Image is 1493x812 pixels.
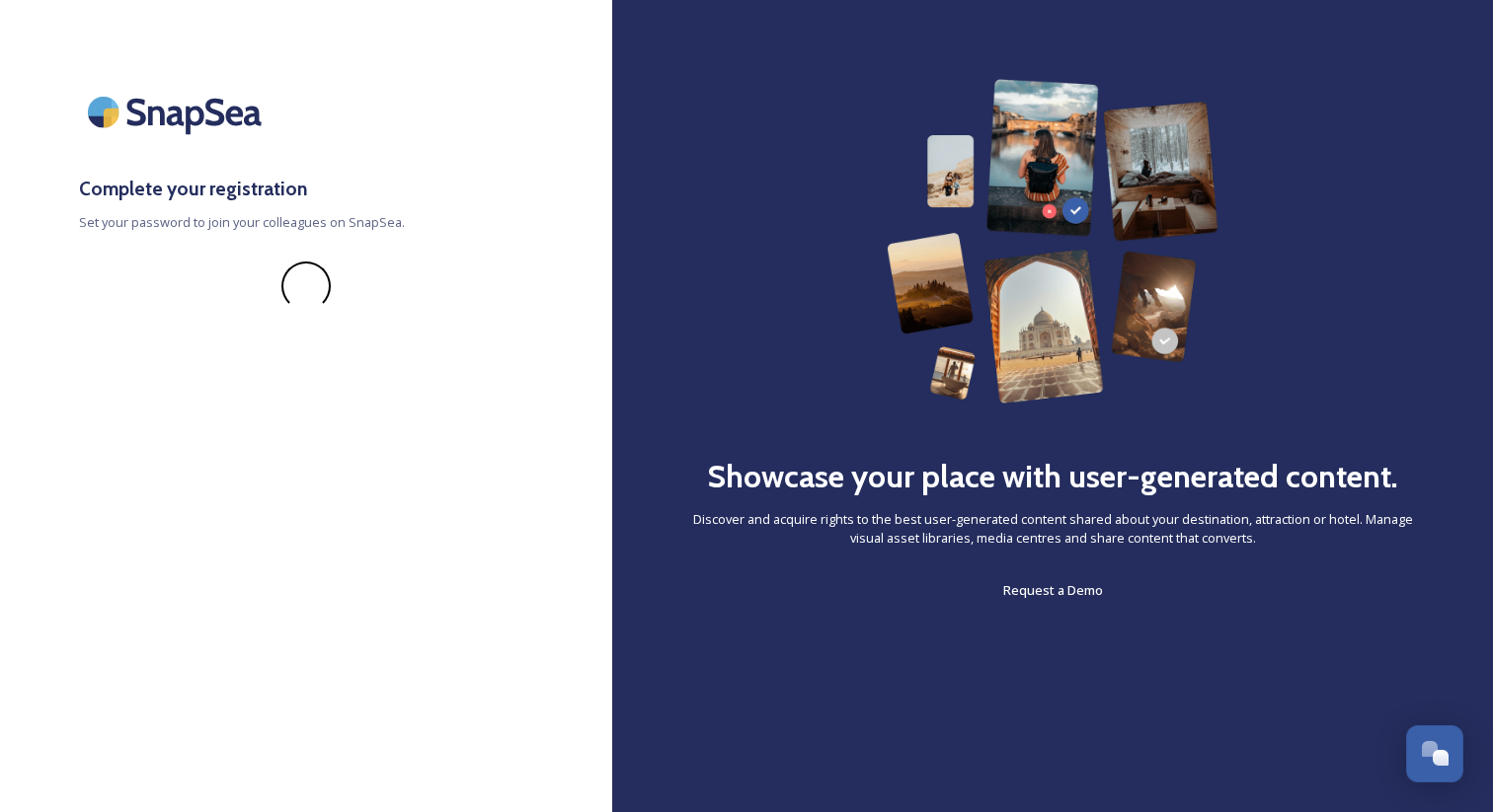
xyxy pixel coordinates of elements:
img: 63b42ca75bacad526042e722_Group%20154-p-800.png [887,79,1218,404]
h2: Showcase your place with user-generated content. [707,453,1398,500]
span: Request a Demo [1003,581,1103,599]
button: Open Chat [1406,725,1463,782]
h3: Complete your registration [79,175,533,203]
span: Set your password to join your colleagues on SnapSea. [79,213,533,232]
span: Discover and acquire rights to the best user-generated content shared about your destination, att... [691,510,1414,548]
a: Request a Demo [1003,578,1103,602]
img: SnapSea Logo [79,79,276,145]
